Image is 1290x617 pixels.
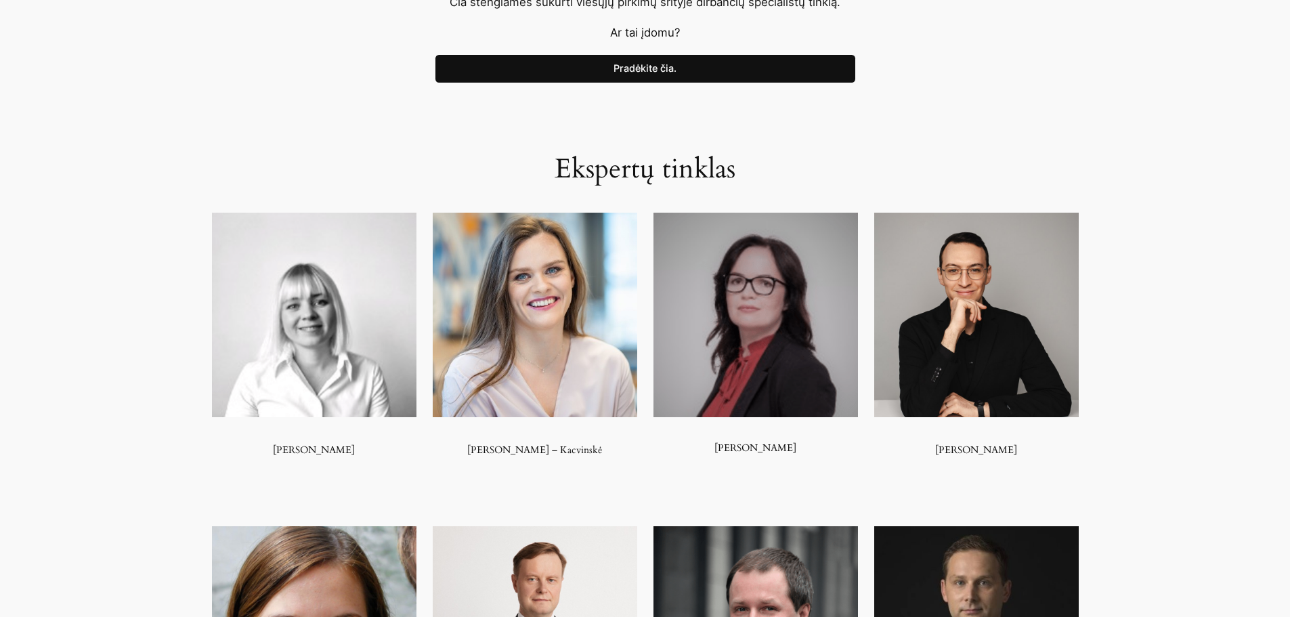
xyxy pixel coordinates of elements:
[435,24,855,41] p: Ar tai įdomu?
[433,444,637,456] h3: [PERSON_NAME] – Kacvinskė
[874,444,1079,456] h3: [PERSON_NAME]
[435,55,855,83] a: Pradėkite čia.
[212,444,416,456] h3: [PERSON_NAME]
[435,153,855,186] h2: Ekspertų tinklas
[653,430,858,454] h3: [PERSON_NAME]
